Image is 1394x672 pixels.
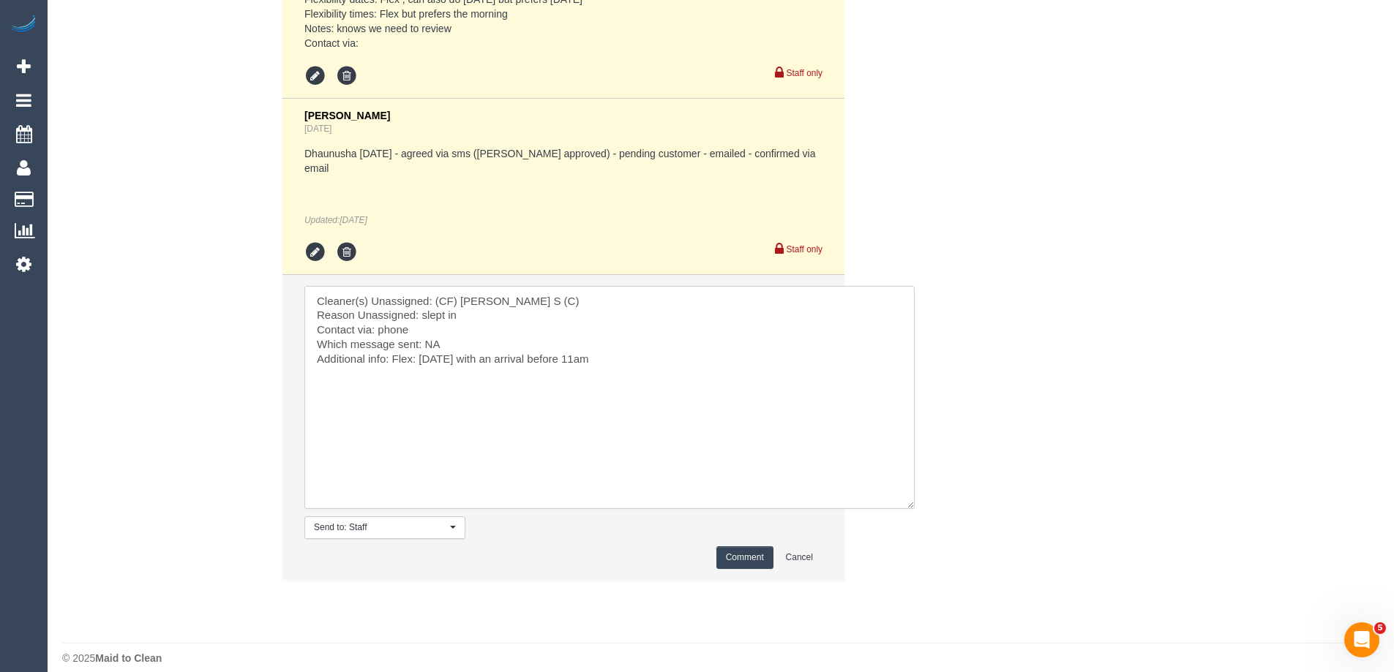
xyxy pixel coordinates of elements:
a: [DATE] [304,124,331,134]
em: Updated: [304,215,367,225]
pre: Dhaunusha [DATE] - agreed via sms ([PERSON_NAME] approved) - pending customer - emailed - confirm... [304,146,822,175]
span: Aug 25, 2025 10:08 [340,215,367,225]
iframe: Intercom live chat [1344,622,1379,657]
small: Staff only [787,68,822,78]
button: Cancel [776,546,822,569]
div: © 2025 [62,651,1379,665]
span: Send to: Staff [314,521,446,534]
strong: Maid to Clean [95,652,162,664]
small: Staff only [787,244,822,254]
button: Send to: Staff [304,516,465,539]
span: 5 [1374,622,1386,634]
button: Comment [716,546,773,569]
span: [PERSON_NAME] [304,110,390,121]
img: Automaid Logo [9,15,38,35]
